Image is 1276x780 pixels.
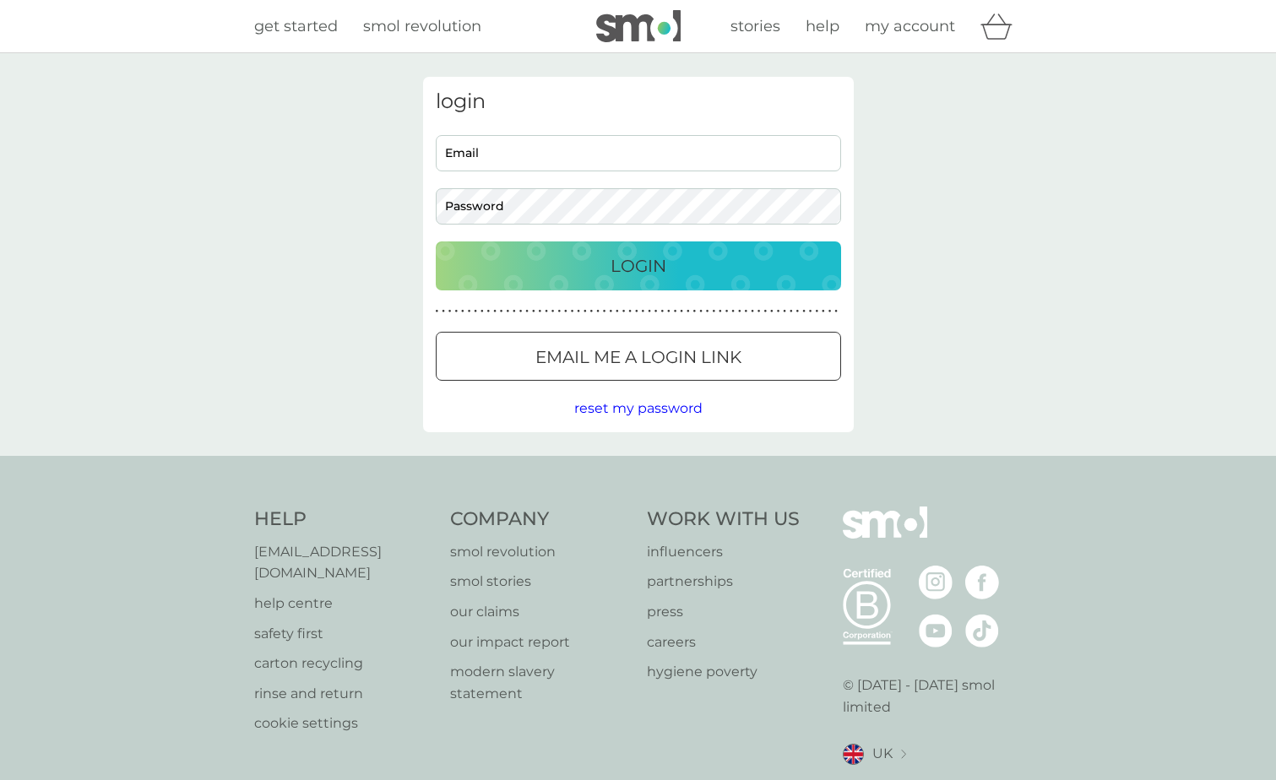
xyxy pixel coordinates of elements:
[865,17,955,35] span: my account
[809,307,812,316] p: ●
[647,631,800,653] a: careers
[254,653,434,674] a: carton recycling
[622,307,626,316] p: ●
[450,661,630,704] a: modern slavery statement
[901,750,906,759] img: select a new location
[584,307,587,316] p: ●
[450,541,630,563] a: smol revolution
[719,307,722,316] p: ●
[436,241,841,290] button: Login
[254,506,434,533] h4: Help
[603,307,606,316] p: ●
[674,307,677,316] p: ●
[745,307,748,316] p: ●
[635,307,638,316] p: ●
[539,307,542,316] p: ●
[493,307,497,316] p: ●
[442,307,445,316] p: ●
[254,14,338,39] a: get started
[363,17,481,35] span: smol revolution
[919,566,953,599] img: visit the smol Instagram page
[254,683,434,705] a: rinse and return
[557,307,561,316] p: ●
[500,307,503,316] p: ●
[628,307,632,316] p: ●
[450,631,630,653] p: our impact report
[699,307,703,316] p: ●
[254,541,434,584] a: [EMAIL_ADDRESS][DOMAIN_NAME]
[660,307,664,316] p: ●
[611,252,666,279] p: Login
[574,400,703,416] span: reset my password
[436,89,841,114] h3: login
[828,307,832,316] p: ●
[487,307,491,316] p: ●
[680,307,683,316] p: ●
[474,307,477,316] p: ●
[919,614,953,647] img: visit the smol Youtube page
[616,307,619,316] p: ●
[461,307,464,316] p: ●
[481,307,484,316] p: ●
[454,307,458,316] p: ●
[865,14,955,39] a: my account
[647,661,800,683] a: hygiene poverty
[564,307,567,316] p: ●
[731,307,735,316] p: ●
[363,14,481,39] a: smol revolution
[730,14,780,39] a: stories
[468,307,471,316] p: ●
[738,307,741,316] p: ●
[965,566,999,599] img: visit the smol Facebook page
[596,10,681,42] img: smol
[574,398,703,420] button: reset my password
[647,601,800,623] a: press
[525,307,529,316] p: ●
[751,307,754,316] p: ●
[450,571,630,593] a: smol stories
[506,307,509,316] p: ●
[647,506,800,533] h4: Work With Us
[730,17,780,35] span: stories
[770,307,774,316] p: ●
[806,17,839,35] span: help
[590,307,594,316] p: ●
[815,307,818,316] p: ●
[609,307,612,316] p: ●
[980,9,1023,43] div: basket
[667,307,671,316] p: ●
[254,593,434,615] a: help centre
[654,307,658,316] p: ●
[712,307,715,316] p: ●
[693,307,697,316] p: ●
[687,307,690,316] p: ●
[872,743,893,765] span: UK
[436,307,439,316] p: ●
[254,17,338,35] span: get started
[648,307,651,316] p: ●
[519,307,523,316] p: ●
[450,601,630,623] p: our claims
[822,307,825,316] p: ●
[843,674,1023,718] p: © [DATE] - [DATE] smol limited
[777,307,780,316] p: ●
[642,307,645,316] p: ●
[647,571,800,593] a: partnerships
[790,307,793,316] p: ●
[783,307,786,316] p: ●
[532,307,535,316] p: ●
[796,307,800,316] p: ●
[843,506,927,564] img: smol
[647,541,800,563] a: influencers
[535,344,741,371] p: Email me a login link
[448,307,452,316] p: ●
